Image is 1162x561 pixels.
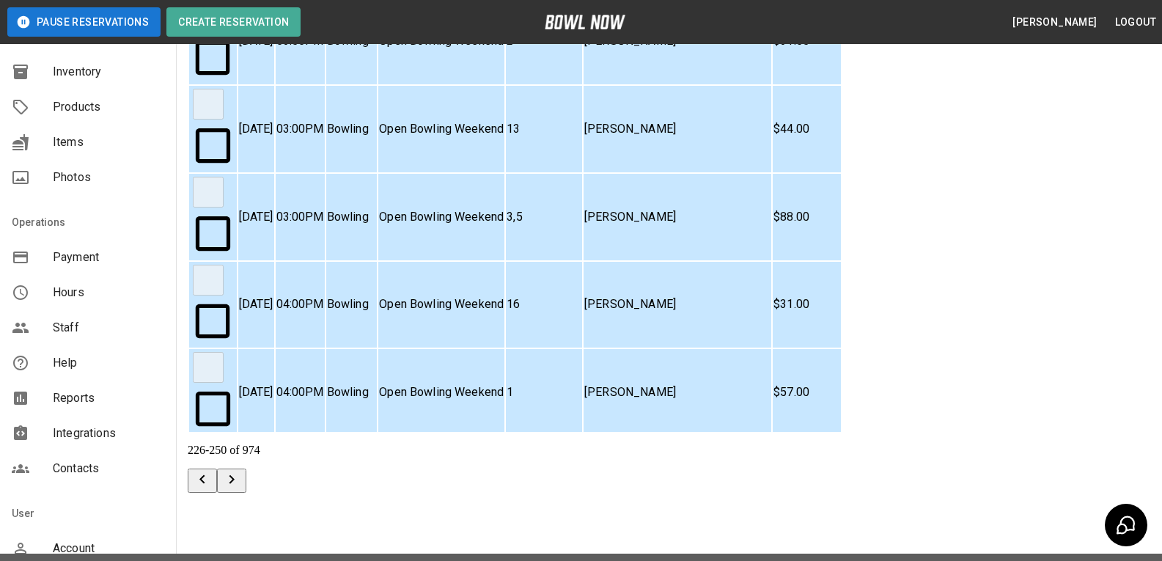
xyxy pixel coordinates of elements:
[327,384,377,401] p: Bowling
[379,384,504,401] p: Open Bowling Weekend
[53,98,164,116] span: Products
[239,296,273,313] p: [DATE]
[773,208,840,226] p: $88.00
[53,540,164,557] span: Account
[166,7,301,37] button: Create Reservation
[276,208,324,226] p: 03:00PM
[773,384,840,401] p: $57.00
[7,7,161,37] button: Pause Reservations
[327,120,377,138] p: Bowling
[584,384,771,401] p: [PERSON_NAME]
[327,296,377,313] p: Bowling
[53,389,164,407] span: Reports
[773,120,840,138] p: $44.00
[584,120,771,138] p: [PERSON_NAME]
[773,296,840,313] p: $31.00
[507,296,581,313] p: 16
[53,460,164,477] span: Contacts
[507,120,581,138] p: 13
[53,319,164,337] span: Staff
[1007,9,1103,36] button: [PERSON_NAME]
[507,208,581,226] p: 3,5
[239,384,273,401] p: [DATE]
[53,63,164,81] span: Inventory
[188,444,1150,457] p: 226-250 of 974
[327,208,377,226] p: Bowling
[379,208,504,226] p: Open Bowling Weekend
[584,296,771,313] p: [PERSON_NAME]
[507,384,581,401] p: 1
[379,296,504,313] p: Open Bowling Weekend
[1109,9,1162,36] button: Logout
[276,296,324,313] p: 04:00PM
[53,249,164,266] span: Payment
[239,120,273,138] p: [DATE]
[53,354,164,372] span: Help
[53,133,164,151] span: Items
[545,15,625,29] img: logo
[53,284,164,301] span: Hours
[217,469,246,493] button: Go to next page
[276,384,324,401] p: 04:00PM
[379,120,504,138] p: Open Bowling Weekend
[239,208,273,226] p: [DATE]
[53,425,164,442] span: Integrations
[53,169,164,186] span: Photos
[188,469,217,493] button: Go to previous page
[584,208,771,226] p: [PERSON_NAME]
[276,120,324,138] p: 03:00PM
